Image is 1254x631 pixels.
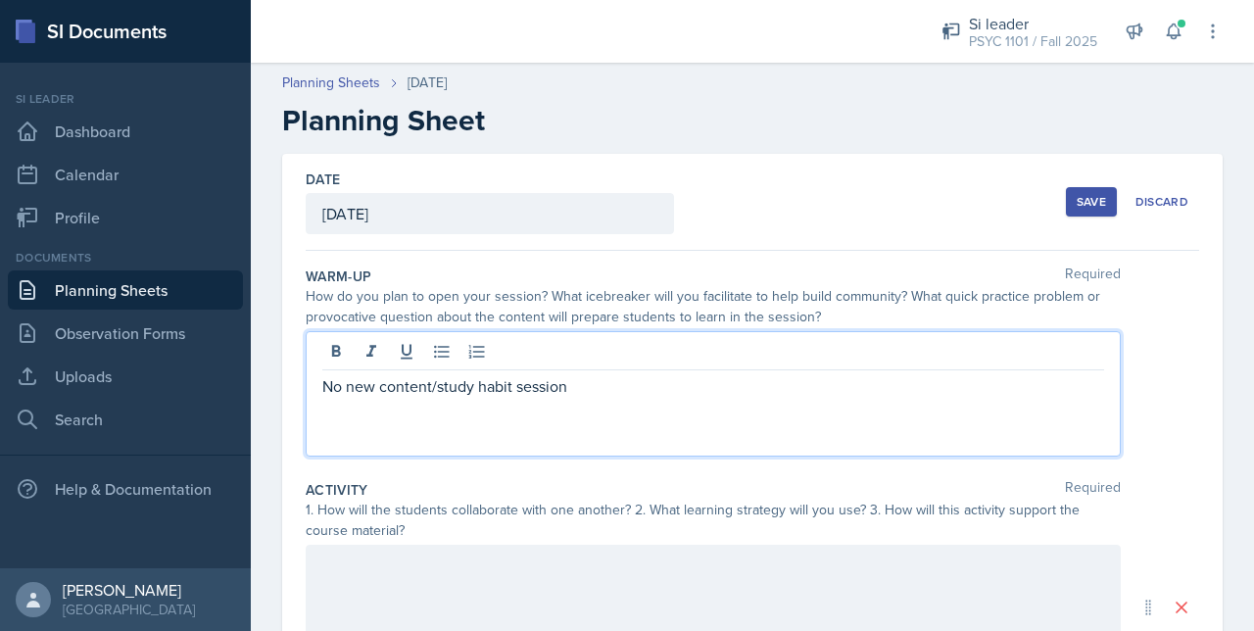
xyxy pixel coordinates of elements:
[1065,267,1121,286] span: Required
[969,31,1097,52] div: PSYC 1101 / Fall 2025
[1135,194,1188,210] div: Discard
[306,286,1121,327] div: How do you plan to open your session? What icebreaker will you facilitate to help build community...
[63,600,195,619] div: [GEOGRAPHIC_DATA]
[322,374,1104,398] p: No new content/study habit session
[1066,187,1117,217] button: Save
[306,267,371,286] label: Warm-Up
[306,480,368,500] label: Activity
[1077,194,1106,210] div: Save
[8,270,243,310] a: Planning Sheets
[306,500,1121,541] div: 1. How will the students collaborate with one another? 2. What learning strategy will you use? 3....
[8,469,243,509] div: Help & Documentation
[282,103,1223,138] h2: Planning Sheet
[1125,187,1199,217] button: Discard
[8,155,243,194] a: Calendar
[408,73,447,93] div: [DATE]
[8,112,243,151] a: Dashboard
[8,198,243,237] a: Profile
[8,90,243,108] div: Si leader
[8,249,243,267] div: Documents
[306,170,340,189] label: Date
[1065,480,1121,500] span: Required
[969,12,1097,35] div: Si leader
[63,580,195,600] div: [PERSON_NAME]
[8,314,243,353] a: Observation Forms
[8,400,243,439] a: Search
[8,357,243,396] a: Uploads
[282,73,380,93] a: Planning Sheets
